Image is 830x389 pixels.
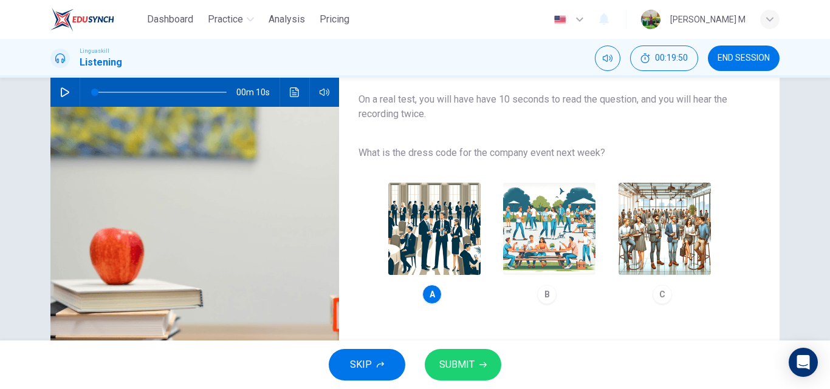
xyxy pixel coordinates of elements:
img: B [503,183,595,275]
img: en [552,15,568,24]
div: C [653,285,672,304]
button: Practice [203,8,259,30]
button: B [498,177,601,310]
span: SUBMIT [439,356,475,373]
button: 00:19:50 [630,46,698,71]
button: SKIP [329,349,405,381]
a: EduSynch logo [50,7,142,32]
button: Click to see the audio transcription [285,78,304,107]
span: Practice [208,12,243,27]
span: 00:19:50 [655,53,688,63]
span: Dashboard [147,12,193,27]
button: Pricing [315,8,354,30]
img: Profile picture [641,10,660,29]
img: C [619,183,711,275]
div: [PERSON_NAME] M [670,12,746,27]
img: A [388,183,481,275]
button: END SESSION [708,46,780,71]
div: Open Intercom Messenger [789,348,818,377]
button: C [613,177,716,310]
h1: Listening [80,55,122,70]
span: SKIP [350,356,372,373]
button: Analysis [264,8,310,30]
span: On a real test, you will have have 10 seconds to read the question, and you will hear the recordi... [358,92,741,121]
span: Linguaskill [80,47,109,55]
span: 00m 10s [236,78,280,107]
button: SUBMIT [425,349,501,381]
button: Dashboard [142,8,198,30]
div: Mute [595,46,620,71]
div: A [422,285,442,304]
span: What is the dress code for the company event next week? [358,146,741,160]
span: Pricing [320,12,349,27]
button: A [383,177,486,310]
span: END SESSION [718,53,770,63]
div: Hide [630,46,698,71]
span: Analysis [269,12,305,27]
div: B [537,285,557,304]
img: EduSynch logo [50,7,114,32]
